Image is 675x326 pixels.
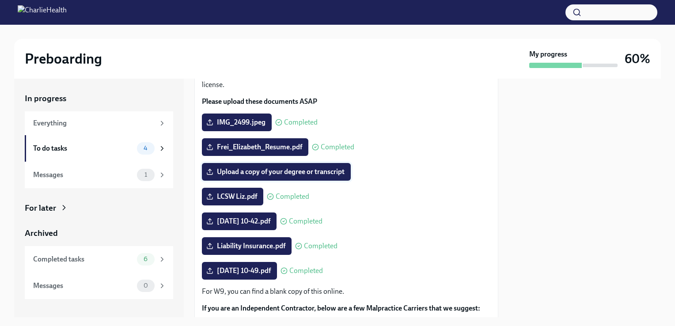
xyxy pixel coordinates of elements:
[138,145,153,152] span: 4
[33,254,133,264] div: Completed tasks
[138,256,153,262] span: 6
[202,262,277,280] label: [DATE] 10-49.pdf
[202,97,317,106] strong: Please upload these documents ASAP
[202,138,308,156] label: Frei_Elizabeth_Resume.pdf
[202,188,263,205] label: LCSW Liz.pdf
[25,202,173,214] a: For later
[202,304,480,312] strong: If you are an Independent Contractor, below are a few Malpractice Carriers that we suggest:
[25,227,173,239] a: Archived
[208,242,285,250] span: Liability Insurance.pdf
[208,266,271,275] span: [DATE] 10-49.pdf
[25,50,102,68] h2: Preboarding
[321,144,354,151] span: Completed
[25,162,173,188] a: Messages1
[284,119,318,126] span: Completed
[25,246,173,273] a: Completed tasks6
[202,163,351,181] label: Upload a copy of your degree or transcript
[276,193,309,200] span: Completed
[625,51,650,67] h3: 60%
[33,118,155,128] div: Everything
[25,93,173,104] a: In progress
[208,167,345,176] span: Upload a copy of your degree or transcript
[33,170,133,180] div: Messages
[25,202,56,214] div: For later
[18,5,67,19] img: CharlieHealth
[208,217,270,226] span: [DATE] 10-42.pdf
[202,114,272,131] label: IMG_2499.jpeg
[139,171,152,178] span: 1
[529,49,567,59] strong: My progress
[202,212,277,230] label: [DATE] 10-42.pdf
[289,267,323,274] span: Completed
[304,243,337,250] span: Completed
[208,192,257,201] span: LCSW Liz.pdf
[202,287,491,296] p: For W9, you can find a blank copy of this online.
[208,118,265,127] span: IMG_2499.jpeg
[208,143,302,152] span: Frei_Elizabeth_Resume.pdf
[33,144,133,153] div: To do tasks
[289,218,322,225] span: Completed
[202,237,292,255] label: Liability Insurance.pdf
[25,135,173,162] a: To do tasks4
[33,281,133,291] div: Messages
[138,282,153,289] span: 0
[25,111,173,135] a: Everything
[25,273,173,299] a: Messages0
